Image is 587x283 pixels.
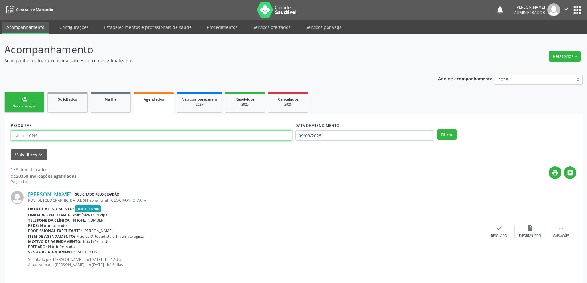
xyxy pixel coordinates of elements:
[16,173,76,179] strong: 28350 marcações agendadas
[547,3,560,16] img: img
[4,42,409,57] p: Acompanhamento
[48,244,75,249] span: Não informado
[248,22,295,33] a: Serviços ofertados
[28,198,484,203] div: POV. DE [GEOGRAPHIC_DATA], SN, zona rural, [GEOGRAPHIC_DATA]
[72,218,105,223] span: [PHONE_NUMBER]
[83,239,109,244] span: Não informado
[28,244,47,249] b: Preparo:
[438,75,493,82] p: Ano de acompanhamento
[563,6,569,12] i: 
[21,96,28,103] div: person_add
[37,151,44,158] i: keyboard_arrow_down
[28,218,71,223] b: Telefone da clínica:
[28,249,77,255] b: Senha de atendimento:
[496,225,503,232] i: check
[235,97,255,102] span: Resolvidos
[567,169,573,176] i: 
[11,179,76,184] div: Página 1 de 11
[295,130,434,141] input: Selecione um intervalo
[28,234,75,239] b: Item de agendamento:
[557,225,564,232] i: 
[28,212,71,218] b: Unidade executante:
[519,234,541,238] div: Exportar (PDF)
[28,223,39,228] b: Rede:
[564,166,576,179] button: 
[437,129,457,140] button: Filtrar
[181,97,217,102] span: Não compareceram
[572,5,583,15] button: apps
[58,97,77,102] span: Solicitados
[76,234,144,239] span: Médico Ortopedista e Traumatologista
[11,130,292,141] input: Nome, CNS
[560,3,572,16] button: 
[202,22,242,33] a: Procedimentos
[144,97,164,102] span: Agendados
[78,249,97,255] span: S00174379
[28,239,82,244] b: Motivo de agendamento:
[549,51,581,62] button: Relatórios
[105,97,116,102] span: Na fila
[491,234,507,238] div: Resolvido
[9,104,40,109] div: Nova marcação
[273,102,304,107] div: 2025
[11,149,47,160] button: Mais filtroskeyboard_arrow_down
[301,22,346,33] a: Serviços por vaga
[552,234,569,238] div: Mais ações
[230,102,260,107] div: 2025
[549,166,561,179] button: print
[74,191,120,198] span: Solicitado pelo cidadão
[73,212,108,218] span: Policlínica Municipal
[4,57,409,64] p: Acompanhe a situação das marcações correntes e finalizadas
[28,228,82,233] b: Profissional executante:
[11,166,76,173] div: 158 itens filtrados
[552,169,559,176] i: print
[527,225,533,232] i: insert_drive_file
[75,205,101,212] span: [DATE] 07:00
[295,121,340,130] label: DATA DE ATENDIMENTO
[55,22,93,33] a: Configurações
[16,7,53,12] span: Central de Marcação
[28,191,72,198] a: [PERSON_NAME]
[4,5,53,15] a: Central de Marcação
[11,173,76,179] div: de
[514,10,545,15] span: Administrador
[28,257,484,267] p: Solicitado por [PERSON_NAME] em [DATE] - há 12 dias Atualizado por [PERSON_NAME] em [DATE] - há 6...
[83,228,113,233] span: [PERSON_NAME]
[496,6,504,14] button: notifications
[100,22,196,33] a: Estabelecimentos e profissionais de saúde
[40,223,67,228] span: Não informado
[514,5,545,10] div: [PERSON_NAME]
[181,102,217,107] div: 2025
[278,97,299,102] span: Cancelados
[28,206,74,212] b: Data de atendimento:
[11,121,32,130] label: PESQUISAR
[2,22,49,34] a: Acompanhamento
[11,191,24,204] img: img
